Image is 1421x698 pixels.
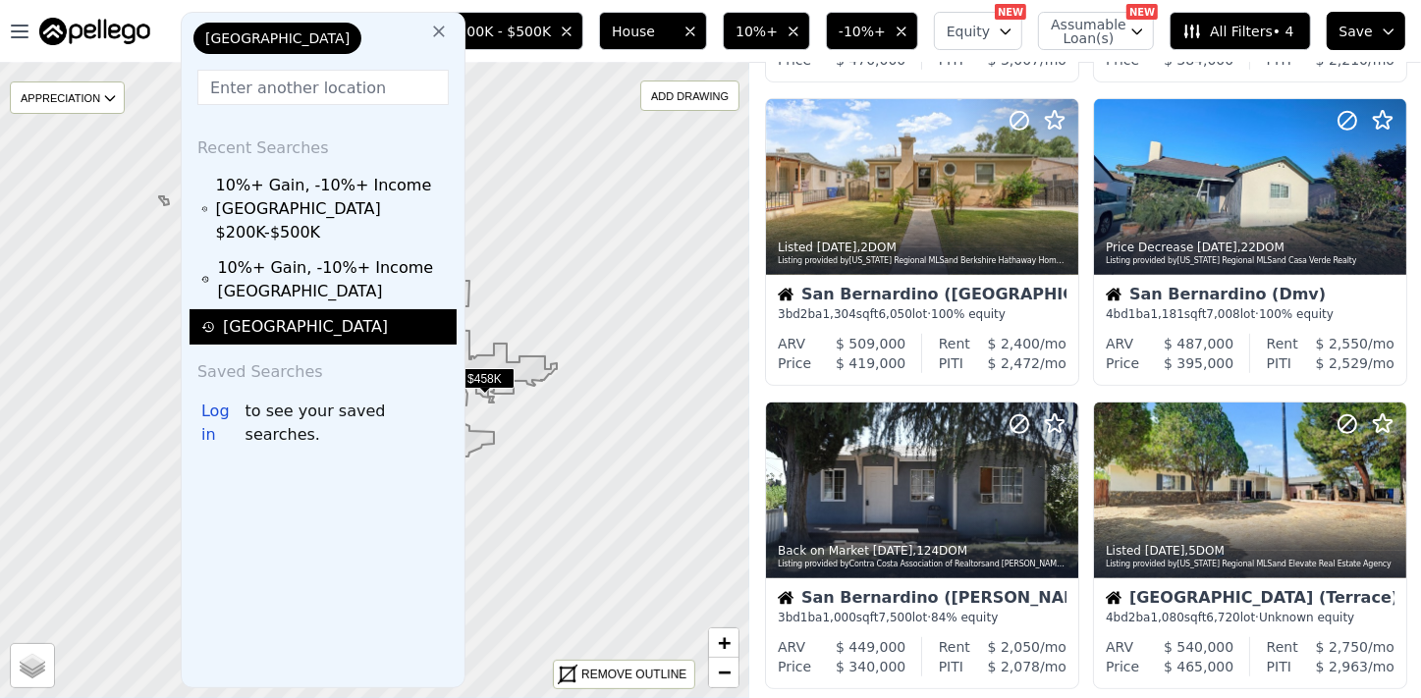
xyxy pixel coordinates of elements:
[1164,659,1233,674] span: $ 465,000
[778,559,1068,570] div: Listing provided by Contra Costa Association of Realtors and [PERSON_NAME], BROKER
[934,12,1022,50] button: Equity
[1267,334,1298,353] div: Rent
[939,353,963,373] div: PITI
[246,400,449,447] span: to see your saved searches.
[190,345,457,392] div: Saved Searches
[10,81,125,114] div: APPRECIATION
[1106,306,1394,322] div: 4 bd 1 ba sqft lot · 100% equity
[1170,12,1310,50] button: All Filters• 4
[1093,402,1405,689] a: Listed [DATE],5DOMListing provided by[US_STATE] Regional MLSand Elevate Real Estate AgencyHouse[G...
[1038,12,1154,50] button: Assumable Loan(s)
[1164,336,1233,351] span: $ 487,000
[39,18,150,45] img: Pellego
[1316,659,1368,674] span: $ 2,963
[201,315,451,339] a: [GEOGRAPHIC_DATA]
[599,12,707,50] button: House
[197,70,449,105] input: Enter another location
[823,611,856,624] span: 1,000
[970,637,1066,657] div: /mo
[1291,657,1394,676] div: /mo
[201,174,451,244] a: 10%+ Gain, -10%+ Income [GEOGRAPHIC_DATA] $200K-$500K
[1126,4,1158,20] div: NEW
[718,630,731,655] span: +
[778,353,811,373] div: Price
[765,98,1077,386] a: Listed [DATE],2DOMListing provided by[US_STATE] Regional MLSand Berkshire Hathaway Homeservices [...
[1106,637,1133,657] div: ARV
[1267,353,1291,373] div: PITI
[878,611,911,624] span: 7,500
[1106,334,1133,353] div: ARV
[778,657,811,676] div: Price
[1093,98,1405,386] a: Price Decrease [DATE],22DOMListing provided by[US_STATE] Regional MLSand Casa Verde RealtyHouseSa...
[723,12,810,50] button: 10%+
[1327,12,1405,50] button: Save
[1106,559,1396,570] div: Listing provided by [US_STATE] Regional MLS and Elevate Real Estate Agency
[1339,22,1373,41] span: Save
[1106,353,1139,373] div: Price
[839,22,886,41] span: -10%+
[11,644,54,687] a: Layers
[988,52,1040,68] span: $ 3,007
[823,307,856,321] span: 1,304
[963,657,1066,676] div: /mo
[939,334,970,353] div: Rent
[450,22,552,41] span: $200K - $500K
[1106,590,1121,606] img: House
[778,590,793,606] img: House
[1106,657,1139,676] div: Price
[873,544,913,558] time: 2025-09-18 05:00
[1206,611,1239,624] span: 6,720
[1316,639,1368,655] span: $ 2,750
[1298,334,1394,353] div: /mo
[581,666,686,683] div: REMOVE OUTLINE
[778,306,1066,322] div: 3 bd 2 ba sqft lot · 100% equity
[201,256,451,303] a: 10%+ Gain, -10%+ Income [GEOGRAPHIC_DATA]
[1316,355,1368,371] span: $ 2,529
[1164,639,1233,655] span: $ 540,000
[1151,307,1184,321] span: 1,181
[995,4,1026,20] div: NEW
[1267,657,1291,676] div: PITI
[718,660,731,684] span: −
[817,241,857,254] time: 2025-09-19 17:23
[778,610,1066,625] div: 3 bd 1 ba sqft lot · 84% equity
[1106,610,1394,625] div: 4 bd 2 ba sqft lot · Unknown equity
[1145,544,1185,558] time: 2025-09-16 17:00
[455,368,515,397] div: $458K
[778,637,805,657] div: ARV
[1106,287,1121,302] img: House
[778,287,793,302] img: House
[1291,353,1394,373] div: /mo
[778,590,1066,610] div: San Bernardino ([PERSON_NAME])
[939,657,963,676] div: PITI
[1106,255,1396,267] div: Listing provided by [US_STATE] Regional MLS and Casa Verde Realty
[1197,241,1237,254] time: 2025-09-19 02:43
[778,240,1068,255] div: Listed , 2 DOM
[878,307,911,321] span: 6,050
[612,22,675,41] span: House
[778,287,1066,306] div: San Bernardino ([GEOGRAPHIC_DATA])
[1316,52,1368,68] span: $ 2,210
[988,336,1040,351] span: $ 2,400
[709,628,738,658] a: Zoom in
[988,659,1040,674] span: $ 2,078
[836,52,905,68] span: $ 470,000
[778,543,1068,559] div: Back on Market , 124 DOM
[437,12,584,50] button: $200K - $500K
[836,639,905,655] span: $ 449,000
[1151,611,1184,624] span: 1,080
[836,355,905,371] span: $ 419,000
[1206,307,1239,321] span: 7,008
[1106,590,1394,610] div: [GEOGRAPHIC_DATA] (Terrace)
[988,355,1040,371] span: $ 2,472
[1267,637,1298,657] div: Rent
[836,336,905,351] span: $ 509,000
[1316,336,1368,351] span: $ 2,550
[765,402,1077,689] a: Back on Market [DATE],124DOMListing provided byContra Costa Association of Realtorsand [PERSON_NA...
[709,658,738,687] a: Zoom out
[1182,22,1293,41] span: All Filters • 4
[1164,52,1233,68] span: $ 384,000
